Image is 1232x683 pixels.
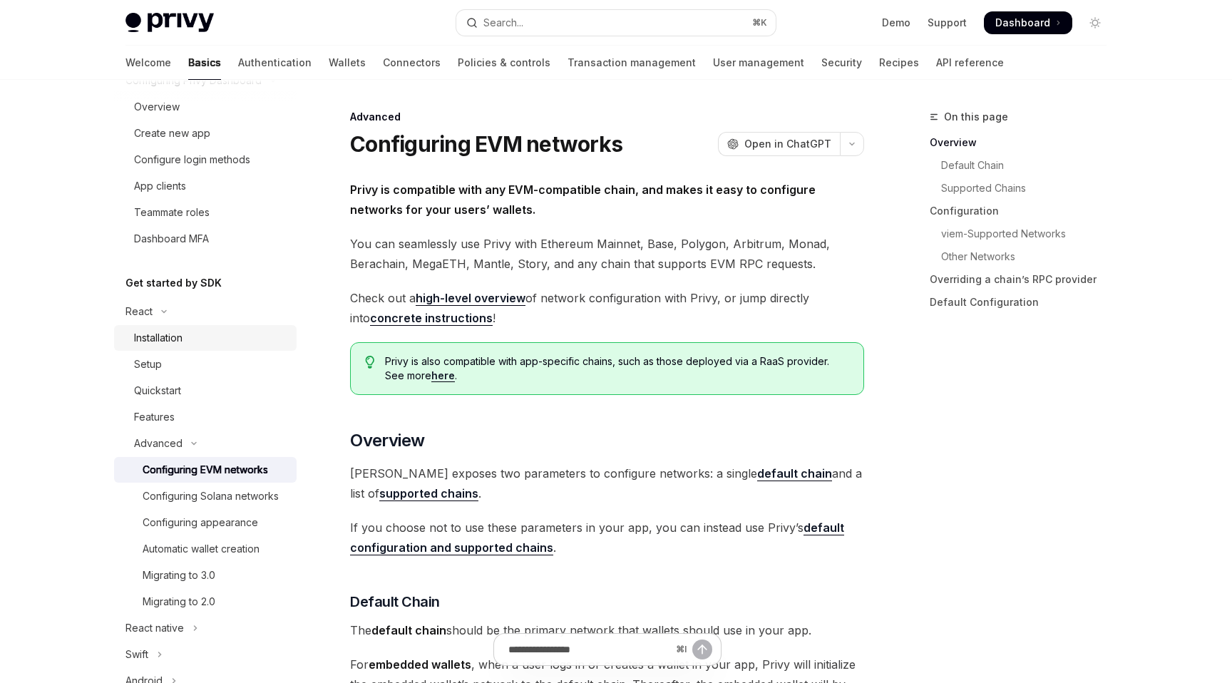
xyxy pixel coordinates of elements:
[692,640,712,659] button: Send message
[350,288,864,328] span: Check out a of network configuration with Privy, or jump directly into !
[821,46,862,80] a: Security
[114,351,297,377] a: Setup
[757,466,832,481] a: default chain
[930,222,1118,245] a: viem-Supported Networks
[568,46,696,80] a: Transaction management
[114,404,297,430] a: Features
[114,173,297,199] a: App clients
[143,540,260,558] div: Automatic wallet creation
[350,110,864,124] div: Advanced
[365,356,375,369] svg: Tip
[114,147,297,173] a: Configure login methods
[125,13,214,33] img: light logo
[114,510,297,535] a: Configuring appearance
[143,461,268,478] div: Configuring EVM networks
[125,303,153,320] div: React
[930,268,1118,291] a: Overriding a chain’s RPC provider
[930,177,1118,200] a: Supported Chains
[114,299,297,324] button: Toggle React section
[134,382,181,399] div: Quickstart
[928,16,967,30] a: Support
[125,274,222,292] h5: Get started by SDK
[134,329,183,346] div: Installation
[238,46,312,80] a: Authentication
[1084,11,1107,34] button: Toggle dark mode
[930,291,1118,314] a: Default Configuration
[718,132,840,156] button: Open in ChatGPT
[930,154,1118,177] a: Default Chain
[114,94,297,120] a: Overview
[350,234,864,274] span: You can seamlessly use Privy with Ethereum Mainnet, Base, Polygon, Arbitrum, Monad, Berachain, Me...
[114,589,297,615] a: Migrating to 2.0
[114,431,297,456] button: Toggle Advanced section
[143,514,258,531] div: Configuring appearance
[456,10,776,36] button: Open search
[879,46,919,80] a: Recipes
[134,230,209,247] div: Dashboard MFA
[114,615,297,641] button: Toggle React native section
[134,356,162,373] div: Setup
[114,120,297,146] a: Create new app
[125,620,184,637] div: React native
[114,200,297,225] a: Teammate roles
[134,204,210,221] div: Teammate roles
[134,151,250,168] div: Configure login methods
[508,634,670,665] input: Ask a question...
[114,483,297,509] a: Configuring Solana networks
[882,16,910,30] a: Demo
[114,563,297,588] a: Migrating to 3.0
[114,325,297,351] a: Installation
[713,46,804,80] a: User management
[143,593,215,610] div: Migrating to 2.0
[930,131,1118,154] a: Overview
[383,46,441,80] a: Connectors
[350,620,864,640] span: The should be the primary network that wallets should use in your app.
[752,17,767,29] span: ⌘ K
[350,592,440,612] span: Default Chain
[134,409,175,426] div: Features
[458,46,550,80] a: Policies & controls
[134,435,183,452] div: Advanced
[930,245,1118,268] a: Other Networks
[385,354,849,383] span: Privy is also compatible with app-specific chains, such as those deployed via a RaaS provider. Se...
[125,46,171,80] a: Welcome
[350,463,864,503] span: [PERSON_NAME] exposes two parameters to configure networks: a single and a list of .
[930,200,1118,222] a: Configuration
[114,378,297,404] a: Quickstart
[350,183,816,217] strong: Privy is compatible with any EVM-compatible chain, and makes it easy to configure networks for yo...
[125,646,148,663] div: Swift
[431,369,455,382] a: here
[329,46,366,80] a: Wallets
[350,518,864,558] span: If you choose not to use these parameters in your app, you can instead use Privy’s .
[143,488,279,505] div: Configuring Solana networks
[995,16,1050,30] span: Dashboard
[114,536,297,562] a: Automatic wallet creation
[379,486,478,501] a: supported chains
[483,14,523,31] div: Search...
[416,291,525,306] a: high-level overview
[114,226,297,252] a: Dashboard MFA
[134,98,180,115] div: Overview
[944,108,1008,125] span: On this page
[134,125,210,142] div: Create new app
[114,642,297,667] button: Toggle Swift section
[744,137,831,151] span: Open in ChatGPT
[134,178,186,195] div: App clients
[370,311,493,326] a: concrete instructions
[350,429,424,452] span: Overview
[984,11,1072,34] a: Dashboard
[114,457,297,483] a: Configuring EVM networks
[371,623,446,637] strong: default chain
[936,46,1004,80] a: API reference
[188,46,221,80] a: Basics
[143,567,215,584] div: Migrating to 3.0
[350,131,622,157] h1: Configuring EVM networks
